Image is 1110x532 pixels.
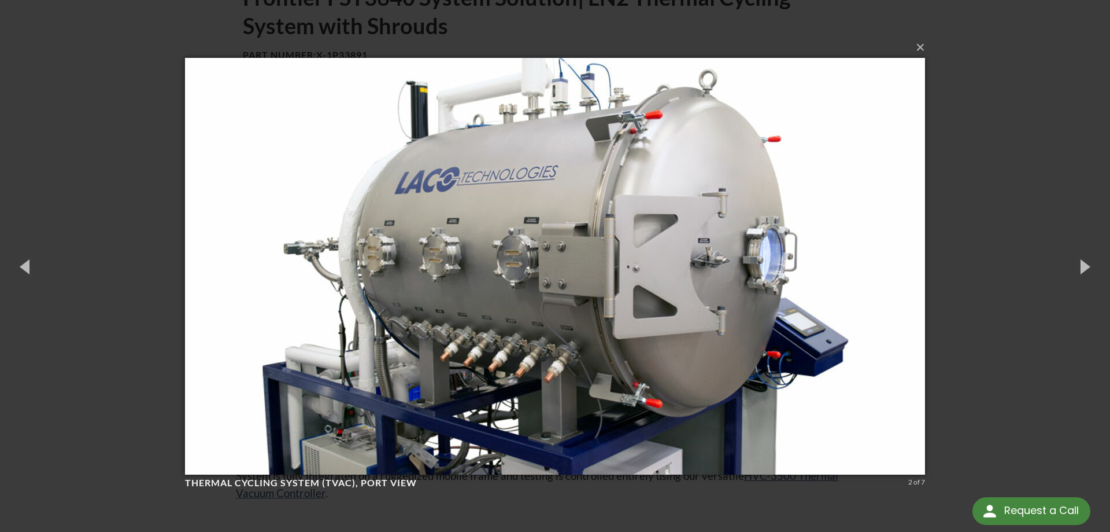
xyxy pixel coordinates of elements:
img: Thermal Cycling System (TVAC), port view [185,35,925,498]
h4: Thermal Cycling System (TVAC), port view [185,477,904,489]
div: Request a Call [1004,497,1079,524]
div: 2 of 7 [908,477,925,487]
img: round button [980,502,999,520]
button: Next (Right arrow key) [1058,234,1110,298]
div: Request a Call [972,497,1090,525]
button: × [188,35,928,60]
